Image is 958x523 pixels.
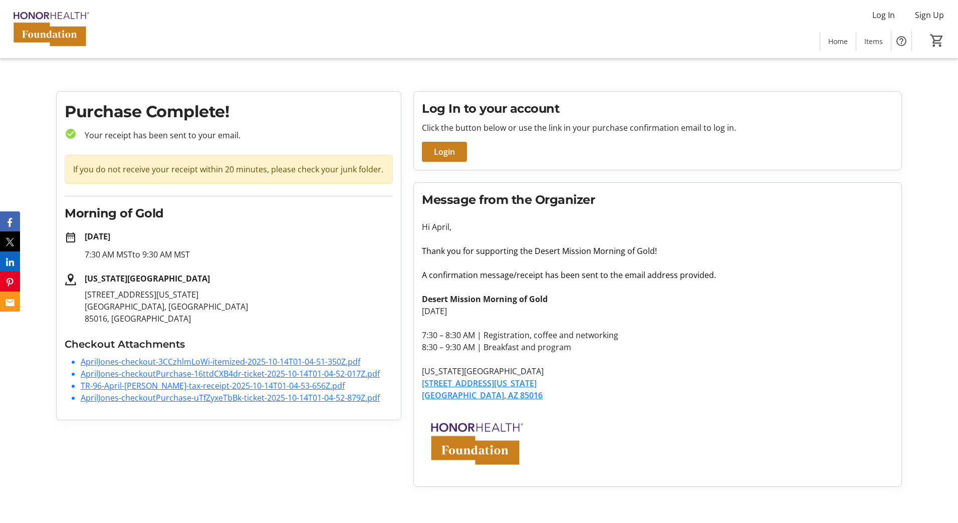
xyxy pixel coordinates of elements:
[422,191,893,209] h2: Message from the Organizer
[856,32,891,51] a: Items
[915,9,944,21] span: Sign Up
[422,270,716,281] span: A confirmation message/receipt has been sent to the email address provided.
[907,7,952,23] button: Sign Up
[422,100,893,118] h2: Log In to your account
[872,9,895,21] span: Log In
[65,231,77,243] mat-icon: date_range
[65,204,393,222] h2: Morning of Gold
[434,146,455,158] span: Login
[81,368,380,379] a: AprilJones-checkoutPurchase-16ttdCXB4dr-ticket-2025-10-14T01-04-52-017Z.pdf
[422,294,548,305] strong: Desert Mission Morning of Gold
[85,273,210,284] strong: [US_STATE][GEOGRAPHIC_DATA]
[422,341,893,353] p: 8:30 – 9:30 AM | Breakfast and program
[828,36,848,47] span: Home
[65,155,393,184] div: If you do not receive your receipt within 20 minutes, please check your junk folder.
[85,231,110,242] strong: [DATE]
[6,4,95,54] img: HonorHealth Foundation's Logo
[81,380,345,391] a: TR-96-April-[PERSON_NAME]-tax-receipt-2025-10-14T01-04-53-656Z.pdf
[422,390,543,401] a: [GEOGRAPHIC_DATA], AZ 85016
[422,365,893,377] p: [US_STATE][GEOGRAPHIC_DATA]
[81,392,380,403] a: AprilJones-checkoutPurchase-uTfZyxeTbBk-ticket-2025-10-14T01-04-52-879Z.pdf
[65,337,393,352] h3: Checkout Attachments
[422,122,893,134] p: Click the button below or use the link in your purchase confirmation email to log in.
[928,32,946,50] button: Cart
[864,7,903,23] button: Log In
[65,100,393,124] h1: Purchase Complete!
[864,36,883,47] span: Items
[820,32,856,51] a: Home
[422,221,893,233] p: Hi April,
[85,289,393,325] p: [STREET_ADDRESS][US_STATE] [GEOGRAPHIC_DATA], [GEOGRAPHIC_DATA] 85016, [GEOGRAPHIC_DATA]
[85,248,393,260] p: 7:30 AM MST to 9:30 AM MST
[422,378,537,389] a: [STREET_ADDRESS][US_STATE]
[81,356,360,367] a: AprilJones-checkout-3CCzhlmLoWi-itemized-2025-10-14T01-04-51-350Z.pdf
[422,142,467,162] button: Login
[65,128,77,140] mat-icon: check_circle
[422,245,657,256] span: Thank you for supporting the Desert Mission Morning of Gold!
[422,413,531,474] img: HonorHealth Foundation logo
[891,31,911,51] button: Help
[422,305,893,317] p: [DATE]
[422,329,893,341] p: 7:30 – 8:30 AM | Registration, coffee and networking
[77,129,393,141] p: Your receipt has been sent to your email.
